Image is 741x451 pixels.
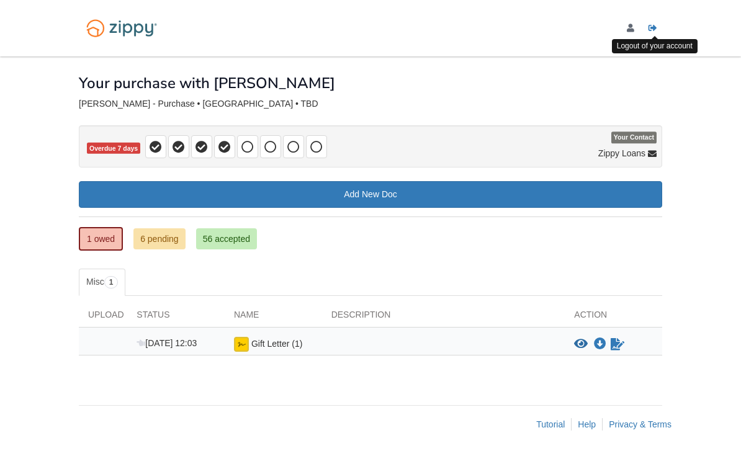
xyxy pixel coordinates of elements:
[234,337,249,352] img: esign
[627,24,639,36] a: edit profile
[79,99,662,109] div: [PERSON_NAME] - Purchase • [GEOGRAPHIC_DATA] • TBD
[578,419,596,429] a: Help
[79,269,125,296] a: Misc
[79,75,335,91] h1: Your purchase with [PERSON_NAME]
[611,132,657,144] span: Your Contact
[137,338,197,348] span: [DATE] 12:03
[196,228,257,249] a: 56 accepted
[649,24,662,36] a: Log out
[251,339,302,349] span: Gift Letter (1)
[79,308,127,327] div: Upload
[79,14,164,43] img: Logo
[612,39,698,53] div: Logout of your account
[322,308,565,327] div: Description
[574,338,588,351] button: View Gift Letter (1)
[565,308,662,327] div: Action
[609,419,671,429] a: Privacy & Terms
[79,227,123,251] a: 1 owed
[225,308,322,327] div: Name
[133,228,186,249] a: 6 pending
[598,147,645,159] span: Zippy Loans
[594,339,606,349] a: Download Gift Letter (1)
[87,143,140,154] span: Overdue 7 days
[104,276,119,288] span: 1
[536,419,565,429] a: Tutorial
[127,308,225,327] div: Status
[609,337,626,352] a: Waiting for your co-borrower to e-sign
[79,181,662,208] a: Add New Doc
